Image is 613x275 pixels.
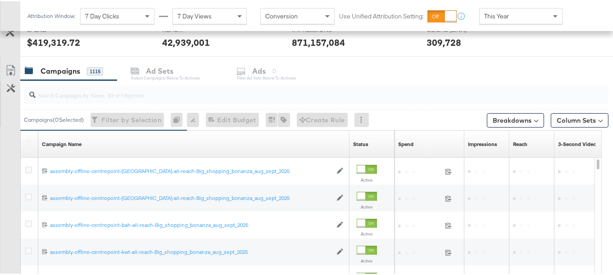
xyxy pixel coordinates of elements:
div: Impressions [468,139,497,146]
div: Attribution Window: [27,12,76,18]
div: 0 [171,111,187,126]
a: Shows the current state of your Ad Campaign. [353,139,368,146]
div: 1115 [87,66,103,74]
div: Spend [398,139,413,146]
label: Active [357,176,377,182]
button: Column Sets [551,112,608,126]
a: assembly-offline-centrepoint-bah-all-reach-Big_shopping_bonanza_aug_sept_2025 [50,220,332,228]
label: Use Unified Attribution Setting: [339,11,424,19]
a: assembly-offline-centrepoint-[GEOGRAPHIC_DATA]-all-reach-Big_shopping_bonanza_aug_sept_2025 [50,166,332,174]
label: Active [357,230,377,235]
a: assembly-offline-centrepoint-[GEOGRAPHIC_DATA]-all-reach-Big_shopping_bonanza_aug_sept_2025 [50,193,332,201]
label: Active [357,203,377,208]
a: Your campaign name. [42,139,82,146]
div: Campaign Name [42,139,82,146]
span: This Year [484,11,509,19]
a: assembly-offline-centrepoint-kwt-all-reach-Big_shopping_bonanza_aug_sept_2025 [50,247,332,255]
a: The number of people your ad was served to. [513,139,527,146]
button: Breakdowns [487,112,544,126]
input: Search Campaigns by Name, ID or Objective [36,81,557,99]
div: Campaigns [41,65,80,75]
div: Status [353,139,368,146]
a: The number of times your ad was served. On mobile apps an ad is counted as served the first time ... [468,139,497,146]
span: Conversion [265,11,298,19]
a: The number of times your video was viewed for 3 seconds or more. [558,139,612,146]
label: Active [357,257,377,262]
div: 3-Second Video Views [558,139,612,146]
div: Campaigns ( 0 Selected) [24,115,84,123]
span: 7 Day Views [177,11,212,19]
div: Reach [513,139,527,146]
span: 7 Day Clicks [85,11,119,19]
a: The total amount spent to date. [398,139,413,146]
